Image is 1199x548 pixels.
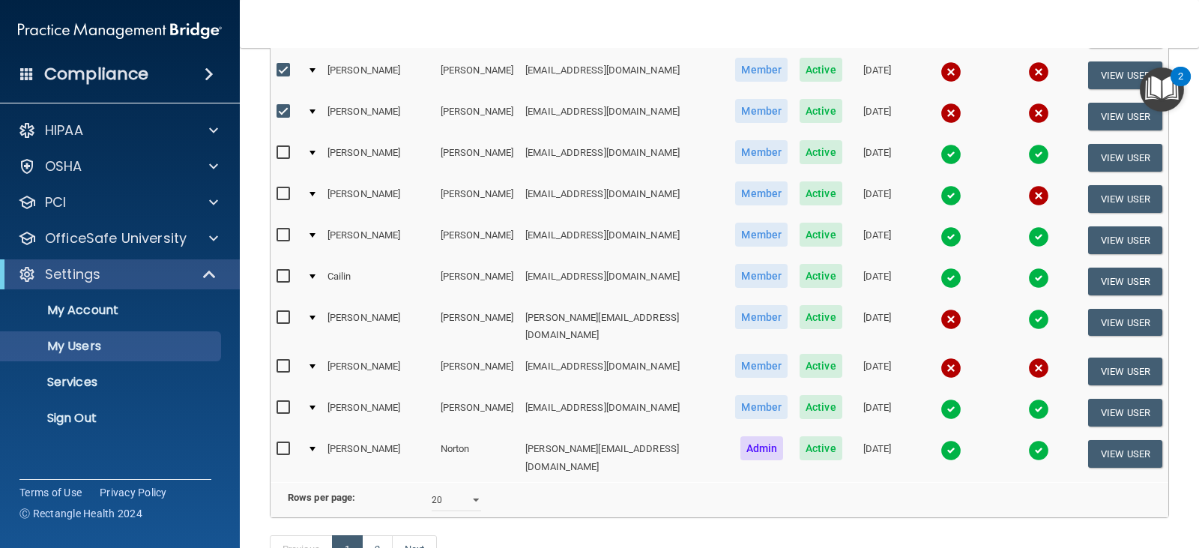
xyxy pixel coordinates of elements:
p: OSHA [45,157,82,175]
td: [EMAIL_ADDRESS][DOMAIN_NAME] [519,220,729,261]
img: tick.e7d51cea.svg [940,226,961,247]
img: tick.e7d51cea.svg [1028,309,1049,330]
td: [PERSON_NAME] [321,55,435,96]
td: [EMAIL_ADDRESS][DOMAIN_NAME] [519,178,729,220]
td: [DATE] [848,220,907,261]
img: tick.e7d51cea.svg [940,440,961,461]
span: Active [800,181,842,205]
img: cross.ca9f0e7f.svg [940,309,961,330]
img: tick.e7d51cea.svg [1028,268,1049,289]
a: OSHA [18,157,218,175]
td: [PERSON_NAME] [321,178,435,220]
b: Rows per page: [288,492,355,503]
td: [DATE] [848,55,907,96]
span: Active [800,264,842,288]
span: Member [735,99,788,123]
a: PCI [18,193,218,211]
td: [EMAIL_ADDRESS][DOMAIN_NAME] [519,261,729,302]
img: cross.ca9f0e7f.svg [1028,103,1049,124]
td: [EMAIL_ADDRESS][DOMAIN_NAME] [519,351,729,392]
td: [DATE] [848,96,907,137]
span: Admin [740,436,784,460]
img: tick.e7d51cea.svg [940,185,961,206]
td: [PERSON_NAME][EMAIL_ADDRESS][DOMAIN_NAME] [519,302,729,352]
a: HIPAA [18,121,218,139]
span: Member [735,264,788,288]
td: [DATE] [848,261,907,302]
img: tick.e7d51cea.svg [1028,399,1049,420]
span: Ⓒ Rectangle Health 2024 [19,506,142,521]
button: View User [1088,309,1162,337]
span: Active [800,223,842,247]
img: tick.e7d51cea.svg [1028,144,1049,165]
h4: Compliance [44,64,148,85]
span: Member [735,395,788,419]
span: Active [800,354,842,378]
td: [DATE] [848,351,907,392]
td: [PERSON_NAME] [435,302,519,352]
td: [PERSON_NAME] [435,137,519,178]
td: Cailin [321,261,435,302]
span: Member [735,305,788,329]
span: Member [735,140,788,164]
p: My Account [10,303,214,318]
td: [PERSON_NAME] [321,137,435,178]
td: [PERSON_NAME] [321,96,435,137]
p: Settings [45,265,100,283]
button: View User [1088,399,1162,427]
span: Active [800,58,842,82]
td: [EMAIL_ADDRESS][DOMAIN_NAME] [519,55,729,96]
span: Member [735,223,788,247]
p: PCI [45,193,66,211]
img: cross.ca9f0e7f.svg [1028,358,1049,379]
img: cross.ca9f0e7f.svg [940,61,961,82]
td: [PERSON_NAME] [321,220,435,261]
p: HIPAA [45,121,83,139]
span: Active [800,99,842,123]
td: [DATE] [848,137,907,178]
td: [DATE] [848,178,907,220]
button: View User [1088,358,1162,385]
img: tick.e7d51cea.svg [940,144,961,165]
span: Member [735,181,788,205]
td: [DATE] [848,433,907,482]
p: OfficeSafe University [45,229,187,247]
button: View User [1088,61,1162,89]
td: [PERSON_NAME] [435,220,519,261]
img: tick.e7d51cea.svg [1028,440,1049,461]
a: OfficeSafe University [18,229,218,247]
p: Sign Out [10,411,214,426]
td: [PERSON_NAME] [435,392,519,433]
a: Terms of Use [19,485,82,500]
img: cross.ca9f0e7f.svg [1028,185,1049,206]
img: tick.e7d51cea.svg [940,268,961,289]
p: Services [10,375,214,390]
td: Norton [435,433,519,482]
td: [DATE] [848,302,907,352]
td: [EMAIL_ADDRESS][DOMAIN_NAME] [519,137,729,178]
td: [EMAIL_ADDRESS][DOMAIN_NAME] [519,392,729,433]
img: PMB logo [18,16,222,46]
button: View User [1088,226,1162,254]
td: [PERSON_NAME] [435,96,519,137]
td: [PERSON_NAME] [321,392,435,433]
img: tick.e7d51cea.svg [1028,226,1049,247]
span: Active [800,305,842,329]
button: View User [1088,144,1162,172]
img: cross.ca9f0e7f.svg [940,358,961,379]
td: [PERSON_NAME] [435,178,519,220]
a: Settings [18,265,217,283]
button: View User [1088,185,1162,213]
span: Active [800,395,842,419]
button: View User [1088,103,1162,130]
img: cross.ca9f0e7f.svg [940,103,961,124]
td: [PERSON_NAME] [435,55,519,96]
td: [PERSON_NAME] [435,261,519,302]
span: Active [800,436,842,460]
td: [DATE] [848,392,907,433]
span: Member [735,58,788,82]
td: [PERSON_NAME][EMAIL_ADDRESS][DOMAIN_NAME] [519,433,729,482]
td: [EMAIL_ADDRESS][DOMAIN_NAME] [519,96,729,137]
td: [PERSON_NAME] [321,433,435,482]
img: tick.e7d51cea.svg [940,399,961,420]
